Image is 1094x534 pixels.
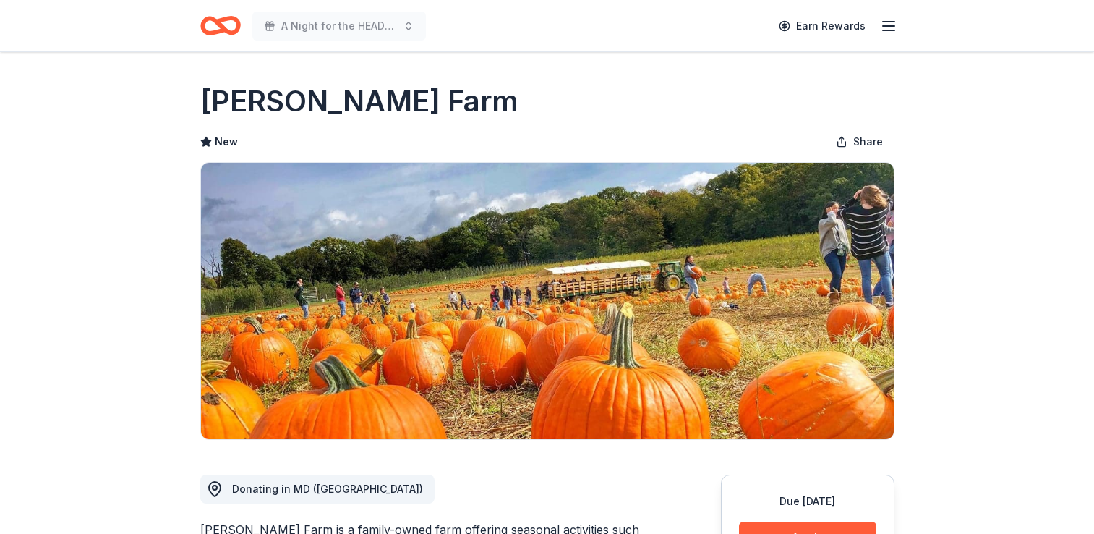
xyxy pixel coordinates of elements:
img: Image for Gaver Farm [201,163,894,439]
div: Due [DATE] [739,493,876,510]
button: A Night for the HEADstrong Foundation Benefiting Nicks House [252,12,426,41]
a: Earn Rewards [770,13,874,39]
span: Share [853,133,883,151]
button: Share [824,127,894,156]
h1: [PERSON_NAME] Farm [200,81,518,122]
a: Home [200,9,241,43]
span: Donating in MD ([GEOGRAPHIC_DATA]) [232,483,423,495]
span: New [215,133,238,151]
span: A Night for the HEADstrong Foundation Benefiting Nicks House [281,17,397,35]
